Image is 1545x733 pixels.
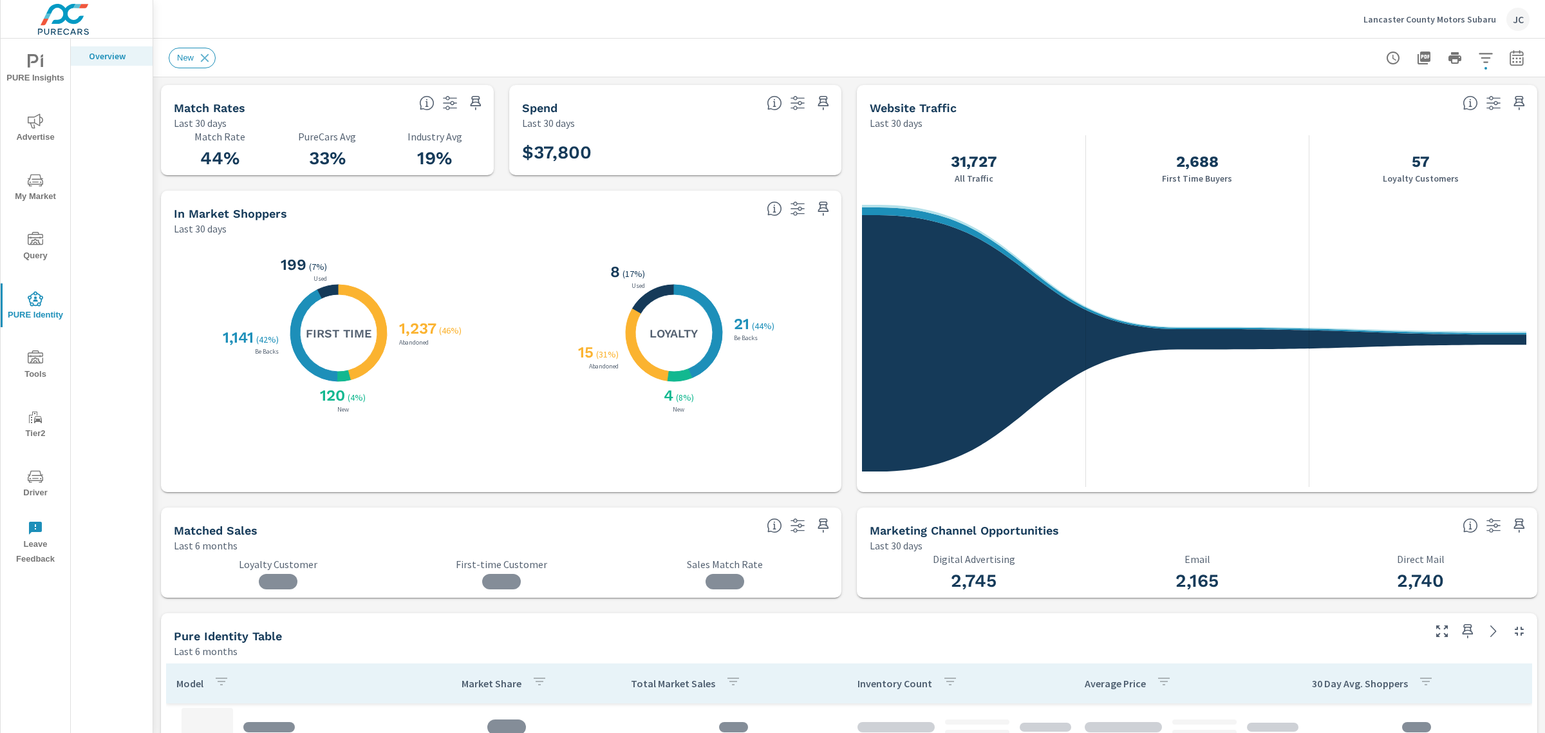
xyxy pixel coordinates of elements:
[767,201,782,216] span: Loyalty: Matched has purchased from the dealership before and has exhibited a preference through ...
[5,113,66,145] span: Advertise
[256,334,281,345] p: ( 42% )
[335,406,351,413] p: New
[309,261,330,272] p: ( 7% )
[1316,570,1524,592] h3: 2,740
[813,198,834,219] span: Save this to your personalized report
[465,93,486,113] span: Save this to your personalized report
[731,315,749,333] h3: 21
[1093,570,1301,592] h3: 2,165
[586,363,621,370] p: Abandoned
[870,115,922,131] p: Last 30 days
[813,93,834,113] span: Save this to your personalized report
[731,335,760,341] p: Be Backs
[767,518,782,533] span: Loyalty: Matches that have purchased from the dealership before and purchased within the timefram...
[174,538,238,553] p: Last 6 months
[71,46,153,66] div: Overview
[870,101,957,115] h5: Website Traffic
[1363,14,1496,25] p: Lancaster County Motors Subaru
[576,343,594,361] h3: 15
[1509,93,1530,113] span: Save this to your personalized report
[174,524,257,537] h5: Matched Sales
[1312,677,1408,690] p: 30 Day Avg. Shoppers
[174,629,282,643] h5: Pure Identity Table
[870,524,1059,537] h5: Marketing Channel Opportunities
[397,319,436,338] h3: 1,237
[752,320,777,332] p: ( 44% )
[1506,8,1530,31] div: JC
[169,53,201,62] span: New
[389,148,481,169] h3: 19%
[621,558,829,571] p: Sales Match Rate
[522,142,592,164] h3: $37,800
[5,350,66,382] span: Tools
[317,386,345,405] h3: 120
[650,326,698,341] h5: Loyalty
[1442,45,1468,71] button: Print Report
[89,50,142,62] p: Overview
[176,677,203,690] p: Model
[1509,621,1530,642] button: Minimize Widget
[174,558,382,571] p: Loyalty Customer
[174,131,266,142] p: Match Rate
[1085,677,1146,690] p: Average Price
[5,469,66,500] span: Driver
[522,101,557,115] h5: Spend
[174,115,227,131] p: Last 30 days
[5,173,66,204] span: My Market
[169,48,216,68] div: New
[462,677,521,690] p: Market Share
[1093,553,1301,565] p: Email
[311,276,330,282] p: Used
[623,268,648,280] p: ( 17% )
[439,325,464,336] p: ( 46% )
[174,148,266,169] h3: 44%
[5,232,66,263] span: Query
[676,392,697,403] p: ( 8% )
[596,348,621,360] p: ( 31% )
[5,410,66,441] span: Tier2
[278,256,306,274] h3: 199
[813,515,834,536] span: Save this to your personalized report
[1509,515,1530,536] span: Save this to your personalized report
[397,339,431,346] p: Abandoned
[1463,518,1478,533] span: Matched shoppers that can be exported to each channel type. This is targetable traffic.
[1463,95,1478,111] span: All traffic is the data we start with. It’s unique personas over a 30-day period. We don’t consid...
[1504,45,1530,71] button: Select Date Range
[629,283,648,289] p: Used
[281,131,373,142] p: PureCars Avg
[419,95,435,111] span: Match rate: % of Identifiable Traffic. Pure Identity avg: Avg match rate of all PURE Identity cus...
[857,677,932,690] p: Inventory Count
[631,677,715,690] p: Total Market Sales
[5,291,66,323] span: PURE Identity
[174,101,245,115] h5: Match Rates
[5,54,66,86] span: PURE Insights
[348,392,368,403] p: ( 4% )
[870,553,1078,565] p: Digital Advertising
[397,558,605,571] p: First-time Customer
[522,115,575,131] p: Last 30 days
[1,39,70,572] div: nav menu
[5,520,66,567] span: Leave Feedback
[670,406,687,413] p: New
[1457,621,1478,642] span: Save this to your personalized report
[767,95,782,111] span: Total PureCars DigAdSpend. Data sourced directly from the Ad Platforms. Non-Purecars DigAd client...
[870,538,922,553] p: Last 30 days
[174,221,227,236] p: Last 30 days
[252,348,281,355] p: Be Backs
[1483,621,1504,642] a: See more details in report
[389,131,481,142] p: Industry Avg
[281,148,373,169] h3: 33%
[870,570,1078,592] h3: 2,745
[1316,553,1524,565] p: Direct Mail
[220,328,254,347] h3: 1,141
[1432,621,1452,642] button: Make Fullscreen
[174,207,287,220] h5: In Market Shoppers
[1411,45,1437,71] button: "Export Report to PDF"
[608,263,620,281] h3: 8
[661,386,673,405] h3: 4
[306,326,371,341] h5: First Time
[1473,45,1499,71] button: Apply Filters
[174,643,238,659] p: Last 6 months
